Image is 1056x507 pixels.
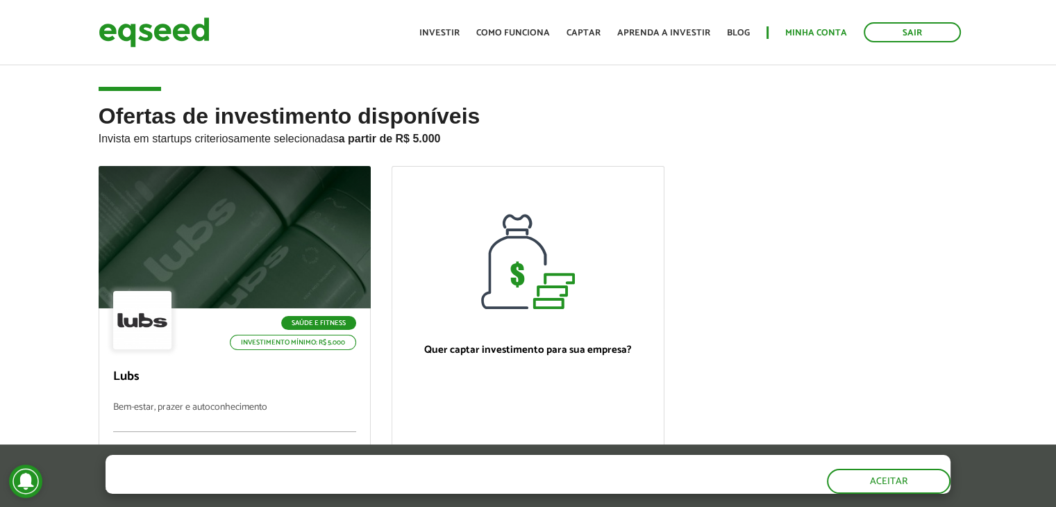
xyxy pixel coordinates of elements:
[99,14,210,51] img: EqSeed
[727,28,750,38] a: Blog
[864,22,961,42] a: Sair
[419,28,460,38] a: Investir
[406,344,650,356] p: Quer captar investimento para sua empresa?
[289,481,449,493] a: política de privacidade e de cookies
[476,28,550,38] a: Como funciona
[113,369,357,385] p: Lubs
[106,480,608,493] p: Ao clicar em "aceitar", você aceita nossa .
[281,316,356,330] p: Saúde e Fitness
[339,133,441,144] strong: a partir de R$ 5.000
[230,335,356,350] p: Investimento mínimo: R$ 5.000
[785,28,847,38] a: Minha conta
[827,469,950,494] button: Aceitar
[617,28,710,38] a: Aprenda a investir
[99,104,958,166] h2: Ofertas de investimento disponíveis
[99,128,958,145] p: Invista em startups criteriosamente selecionadas
[106,455,608,476] h5: O site da EqSeed utiliza cookies para melhorar sua navegação.
[113,402,357,432] p: Bem-estar, prazer e autoconhecimento
[567,28,601,38] a: Captar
